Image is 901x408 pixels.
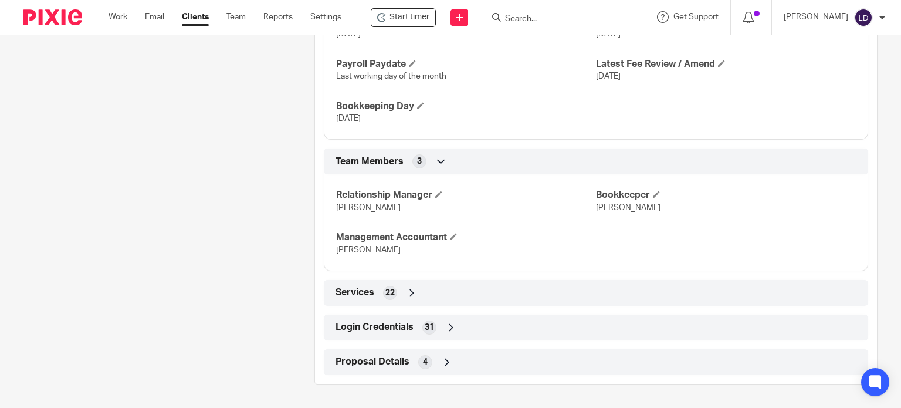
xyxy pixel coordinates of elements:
span: [DATE] [336,114,361,123]
a: Email [145,11,164,23]
span: [PERSON_NAME] [336,246,401,254]
span: 3 [417,156,422,167]
img: Pixie [23,9,82,25]
h4: Bookkeeper [596,189,856,201]
p: [PERSON_NAME] [784,11,848,23]
img: svg%3E [854,8,873,27]
a: Clients [182,11,209,23]
input: Search [504,14,609,25]
a: Settings [310,11,341,23]
h4: Bookkeeping Day [336,100,596,113]
span: Team Members [336,156,404,168]
a: Work [109,11,127,23]
span: Proposal Details [336,356,409,368]
div: Levellr Ltd [371,8,436,27]
span: [PERSON_NAME] [596,204,660,212]
span: Start timer [389,11,429,23]
h4: Latest Fee Review / Amend [596,58,856,70]
span: [PERSON_NAME] [336,204,401,212]
span: Services [336,286,374,299]
h4: Management Accountant [336,231,596,244]
a: Team [226,11,246,23]
span: Login Credentials [336,321,414,333]
span: 4 [423,356,428,368]
span: Last working day of the month [336,72,446,80]
span: 22 [385,287,395,299]
span: 31 [425,322,434,333]
span: [DATE] [596,72,621,80]
h4: Payroll Paydate [336,58,596,70]
span: Get Support [673,13,719,21]
h4: Relationship Manager [336,189,596,201]
a: Reports [263,11,293,23]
